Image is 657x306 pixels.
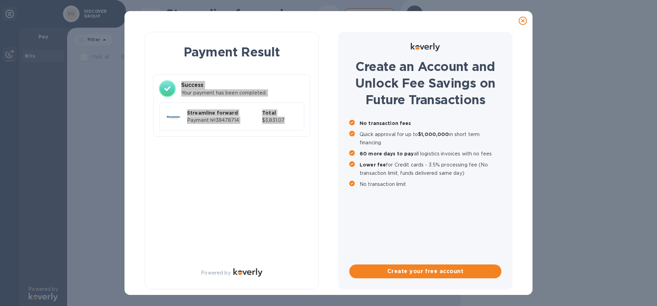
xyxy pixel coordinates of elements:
p: Powered by [201,269,230,277]
b: No transaction fees [360,120,411,126]
p: for Credit cards - 3.5% processing fee (No transaction limit, funds delivered same day) [360,161,501,177]
b: Total [262,110,276,116]
p: Quick approval for up to in short term financing [360,130,501,147]
p: Your payment has been completed. [181,89,304,97]
p: all logistics invoices with no fees [360,150,501,158]
p: No transaction limit [360,180,501,188]
p: Payment № 38478714 [187,117,259,124]
b: 60 more days to pay [360,151,414,156]
b: Lower fee [360,162,386,168]
img: Logo [233,268,262,277]
img: Logo [411,43,440,51]
p: $3,831.07 [262,117,298,124]
h1: Create an Account and Unlock Fee Savings on Future Transactions [349,58,501,108]
span: Create your free account [355,267,496,276]
b: $1,000,000 [418,132,449,137]
button: Create your free account [349,264,501,278]
h3: Success [181,81,304,89]
p: Streamline forward [187,109,259,116]
h1: Payment Result [156,43,307,61]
